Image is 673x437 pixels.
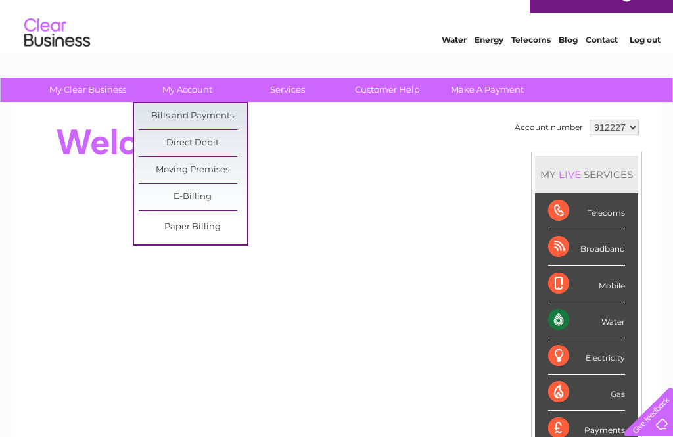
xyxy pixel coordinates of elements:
[433,78,542,102] a: Make A Payment
[586,56,618,66] a: Contact
[559,56,578,66] a: Blog
[511,116,586,139] td: Account number
[139,157,247,183] a: Moving Premises
[233,78,342,102] a: Services
[139,130,247,156] a: Direct Debit
[548,229,625,265] div: Broadband
[139,184,247,210] a: E-Billing
[556,168,584,181] div: LIVE
[442,56,467,66] a: Water
[535,156,638,193] div: MY SERVICES
[548,302,625,338] div: Water
[511,56,551,66] a: Telecoms
[333,78,442,102] a: Customer Help
[24,34,91,74] img: logo.png
[27,7,648,64] div: Clear Business is a trading name of Verastar Limited (registered in [GEOGRAPHIC_DATA] No. 3667643...
[475,56,503,66] a: Energy
[630,56,661,66] a: Log out
[133,78,242,102] a: My Account
[425,7,516,23] a: 0333 014 3131
[139,103,247,129] a: Bills and Payments
[139,214,247,241] a: Paper Billing
[548,193,625,229] div: Telecoms
[548,266,625,302] div: Mobile
[548,375,625,411] div: Gas
[34,78,142,102] a: My Clear Business
[548,338,625,375] div: Electricity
